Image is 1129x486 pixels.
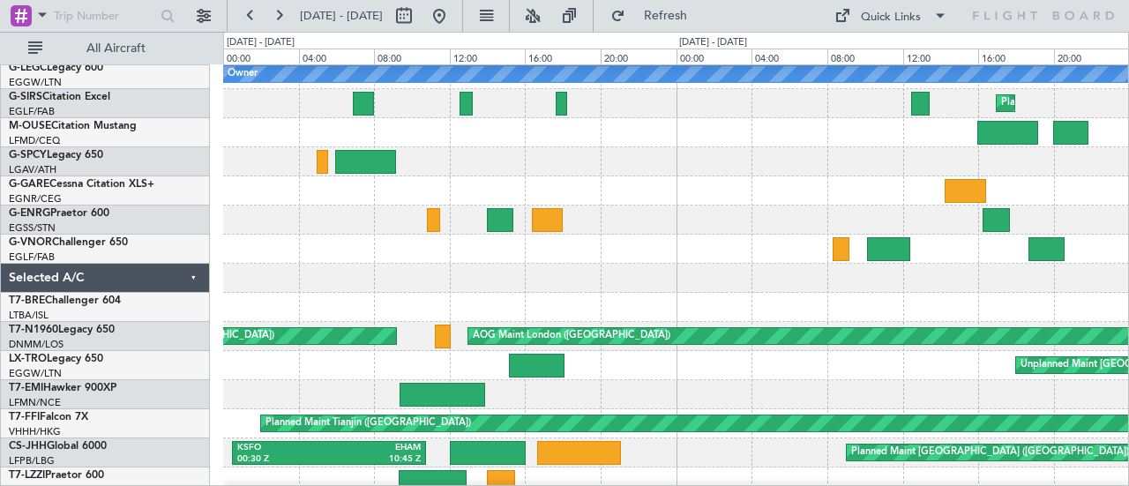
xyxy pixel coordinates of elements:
a: EGLF/FAB [9,250,55,264]
span: G-SPCY [9,150,47,161]
div: 04:00 [299,49,375,64]
a: VHHH/HKG [9,425,61,438]
div: 20:00 [601,49,677,64]
div: [DATE] - [DATE] [679,35,747,50]
div: 00:30 Z [237,453,329,466]
div: Owner [228,61,258,87]
div: KSFO [237,442,329,454]
div: 12:00 [450,49,526,64]
a: LFMD/CEQ [9,134,60,147]
div: 16:00 [525,49,601,64]
div: 16:00 [978,49,1054,64]
span: LX-TRO [9,354,47,364]
a: CS-JHHGlobal 6000 [9,441,107,452]
a: DNMM/LOS [9,338,64,351]
a: EGNR/CEG [9,192,62,206]
span: CS-JHH [9,441,47,452]
span: [DATE] - [DATE] [300,8,383,24]
a: G-ENRGPraetor 600 [9,208,109,219]
div: 00:00 [223,49,299,64]
a: LTBA/ISL [9,309,49,322]
div: 04:00 [751,49,827,64]
a: LFPB/LBG [9,454,55,467]
div: AOG Maint London ([GEOGRAPHIC_DATA]) [473,323,670,349]
div: Planned Maint Tianjin ([GEOGRAPHIC_DATA]) [265,410,471,437]
span: T7-N1960 [9,325,58,335]
span: T7-FFI [9,412,40,422]
button: Refresh [602,2,708,30]
a: EGSS/STN [9,221,56,235]
a: LGAV/ATH [9,163,56,176]
a: EGGW/LTN [9,76,62,89]
a: T7-BREChallenger 604 [9,295,121,306]
div: 00:00 [677,49,752,64]
div: Planned Maint [GEOGRAPHIC_DATA] ([GEOGRAPHIC_DATA]) [851,439,1129,466]
span: All Aircraft [46,42,186,55]
div: 10:45 Z [329,453,421,466]
span: G-GARE [9,179,49,190]
span: G-VNOR [9,237,52,248]
a: G-SPCYLegacy 650 [9,150,103,161]
span: G-LEGC [9,63,47,73]
a: T7-LZZIPraetor 600 [9,470,104,481]
div: 08:00 [827,49,903,64]
div: EHAM [329,442,421,454]
button: All Aircraft [19,34,191,63]
a: T7-EMIHawker 900XP [9,383,116,393]
div: Quick Links [861,9,921,26]
a: G-LEGCLegacy 600 [9,63,103,73]
div: 08:00 [374,49,450,64]
button: Quick Links [826,2,956,30]
a: G-SIRSCitation Excel [9,92,110,102]
a: T7-N1960Legacy 650 [9,325,115,335]
a: LFMN/NCE [9,396,61,409]
div: [DATE] - [DATE] [227,35,295,50]
div: 12:00 [903,49,979,64]
span: Refresh [629,10,703,22]
span: G-ENRG [9,208,50,219]
a: EGLF/FAB [9,105,55,118]
a: M-OUSECitation Mustang [9,121,137,131]
span: G-SIRS [9,92,42,102]
span: T7-LZZI [9,470,45,481]
a: T7-FFIFalcon 7X [9,412,88,422]
a: G-GARECessna Citation XLS+ [9,179,154,190]
input: Trip Number [54,3,155,29]
a: LX-TROLegacy 650 [9,354,103,364]
a: G-VNORChallenger 650 [9,237,128,248]
span: M-OUSE [9,121,51,131]
a: EGGW/LTN [9,367,62,380]
span: T7-EMI [9,383,43,393]
span: T7-BRE [9,295,45,306]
